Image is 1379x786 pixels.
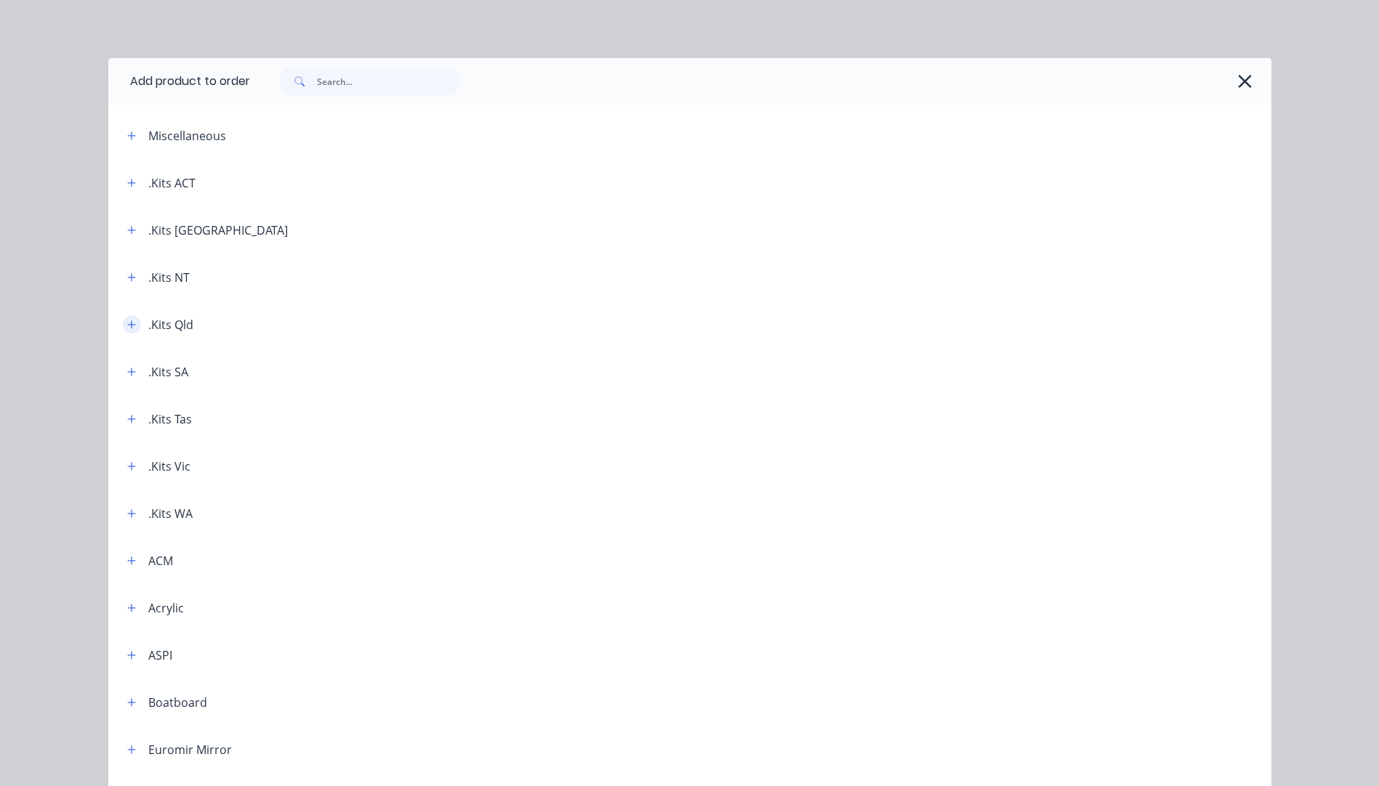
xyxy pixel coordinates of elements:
div: .Kits Tas [148,410,192,428]
div: ACM [148,552,173,570]
div: ASPI [148,647,172,664]
div: Euromir Mirror [148,741,232,758]
div: .Kits Vic [148,458,190,475]
div: .Kits SA [148,363,188,381]
div: .Kits WA [148,505,193,522]
div: .Kits NT [148,269,190,286]
div: Miscellaneous [148,127,226,145]
div: Acrylic [148,599,184,617]
div: Boatboard [148,694,207,711]
div: .Kits Qld [148,316,193,333]
div: .Kits [GEOGRAPHIC_DATA] [148,222,288,239]
div: .Kits ACT [148,174,196,192]
div: Add product to order [108,58,250,105]
input: Search... [317,67,461,96]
